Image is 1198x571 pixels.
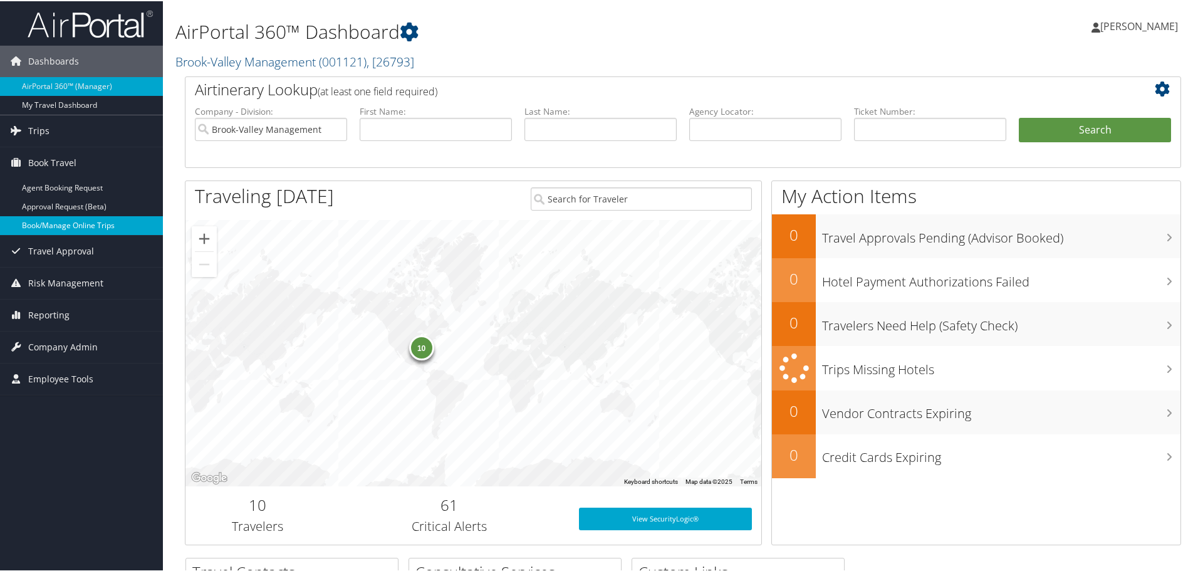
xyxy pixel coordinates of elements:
[195,516,320,534] h3: Travelers
[772,257,1180,301] a: 0Hotel Payment Authorizations Failed
[531,186,752,209] input: Search for Traveler
[772,301,1180,345] a: 0Travelers Need Help (Safety Check)
[28,114,49,145] span: Trips
[28,8,153,38] img: airportal-logo.png
[339,493,560,515] h2: 61
[195,182,334,208] h1: Traveling [DATE]
[175,18,852,44] h1: AirPortal 360™ Dashboard
[772,433,1180,477] a: 0Credit Cards Expiring
[822,310,1180,333] h3: Travelers Need Help (Safety Check)
[28,234,94,266] span: Travel Approval
[579,506,752,529] a: View SecurityLogic®
[195,78,1088,99] h2: Airtinerary Lookup
[339,516,560,534] h3: Critical Alerts
[524,104,677,117] label: Last Name:
[1019,117,1171,142] button: Search
[195,104,347,117] label: Company - Division:
[319,52,367,69] span: ( 001121 )
[28,298,70,330] span: Reporting
[772,399,816,421] h2: 0
[772,267,816,288] h2: 0
[772,345,1180,389] a: Trips Missing Hotels
[822,441,1180,465] h3: Credit Cards Expiring
[192,251,217,276] button: Zoom out
[28,146,76,177] span: Book Travel
[1091,6,1190,44] a: [PERSON_NAME]
[195,493,320,515] h2: 10
[772,311,816,332] h2: 0
[189,469,230,485] img: Google
[740,477,758,484] a: Terms (opens in new tab)
[685,477,732,484] span: Map data ©2025
[28,362,93,394] span: Employee Tools
[175,52,414,69] a: Brook-Valley Management
[854,104,1006,117] label: Ticket Number:
[822,266,1180,290] h3: Hotel Payment Authorizations Failed
[822,222,1180,246] h3: Travel Approvals Pending (Advisor Booked)
[189,469,230,485] a: Open this area in Google Maps (opens a new window)
[772,223,816,244] h2: 0
[28,330,98,362] span: Company Admin
[772,389,1180,433] a: 0Vendor Contracts Expiring
[192,225,217,250] button: Zoom in
[822,354,1180,377] h3: Trips Missing Hotels
[1100,18,1178,32] span: [PERSON_NAME]
[772,213,1180,257] a: 0Travel Approvals Pending (Advisor Booked)
[367,52,414,69] span: , [ 26793 ]
[624,476,678,485] button: Keyboard shortcuts
[28,266,103,298] span: Risk Management
[689,104,841,117] label: Agency Locator:
[772,443,816,464] h2: 0
[318,83,437,97] span: (at least one field required)
[409,334,434,359] div: 10
[772,182,1180,208] h1: My Action Items
[822,397,1180,421] h3: Vendor Contracts Expiring
[360,104,512,117] label: First Name:
[28,45,79,76] span: Dashboards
